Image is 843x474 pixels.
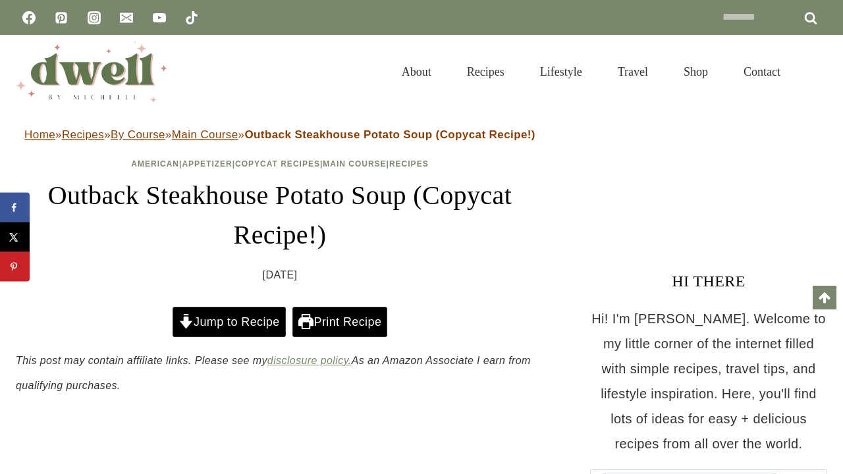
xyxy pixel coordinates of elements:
p: Hi! I'm [PERSON_NAME]. Welcome to my little corner of the internet filled with simple recipes, tr... [590,306,827,456]
a: Instagram [81,5,107,31]
a: Recipes [389,159,429,169]
a: Print Recipe [292,307,387,337]
a: By Course [111,128,165,141]
a: Appetizer [182,159,232,169]
a: Main Course [323,159,386,169]
strong: Outback Steakhouse Potato Soup (Copycat Recipe!) [244,128,535,141]
h3: HI THERE [590,269,827,293]
img: DWELL by michelle [16,41,167,102]
span: | | | | [131,159,428,169]
time: [DATE] [263,265,298,285]
a: Facebook [16,5,42,31]
h1: Outback Steakhouse Potato Soup (Copycat Recipe!) [16,176,544,255]
a: Shop [666,49,726,95]
nav: Primary Navigation [384,49,798,95]
a: Email [113,5,140,31]
a: Recipes [62,128,104,141]
button: View Search Form [805,61,827,83]
a: Home [24,128,55,141]
a: TikTok [178,5,205,31]
a: Travel [600,49,666,95]
a: Main Course [172,128,238,141]
a: disclosure policy. [267,355,352,366]
a: American [131,159,179,169]
a: Jump to Recipe [173,307,286,337]
a: Recipes [449,49,522,95]
a: Copycat Recipes [235,159,320,169]
em: This post may contain affiliate links. Please see my As an Amazon Associate I earn from qualifyin... [16,355,531,391]
a: About [384,49,449,95]
a: Contact [726,49,798,95]
a: Lifestyle [522,49,600,95]
span: » » » » [24,128,535,141]
a: YouTube [146,5,173,31]
a: Scroll to top [813,286,836,309]
a: Pinterest [48,5,74,31]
